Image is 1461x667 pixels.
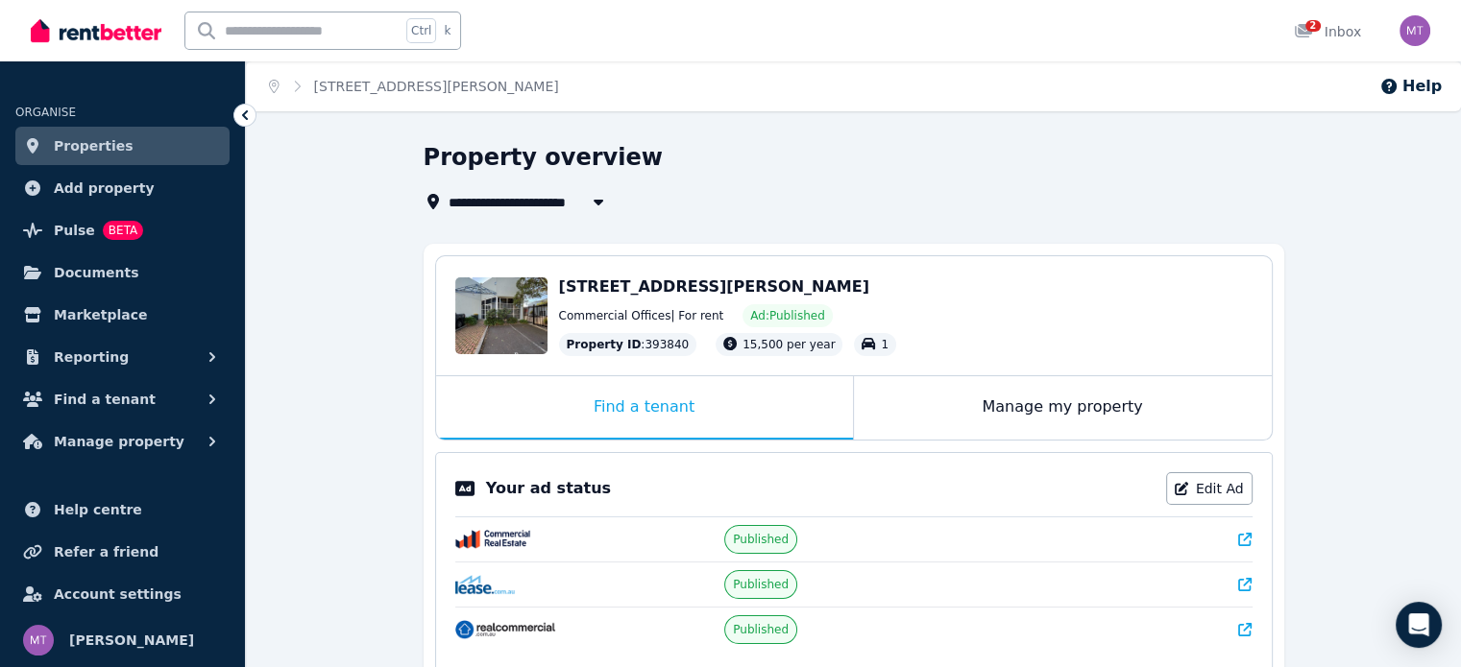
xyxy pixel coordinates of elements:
[69,629,194,652] span: [PERSON_NAME]
[54,177,155,200] span: Add property
[23,625,54,655] img: Michael Taouk
[455,620,555,639] img: RealCommercial.com.au
[455,530,531,549] img: CommercialRealEstate.com.au
[54,583,182,606] span: Account settings
[15,575,230,613] a: Account settings
[406,18,436,43] span: Ctrl
[424,142,663,173] h1: Property overview
[54,498,142,521] span: Help centre
[1400,15,1430,46] img: Michael Taouk
[54,540,158,563] span: Refer a friend
[455,575,516,594] img: Lease.com.au
[54,219,95,242] span: Pulse
[103,221,143,240] span: BETA
[733,622,789,637] span: Published
[15,296,230,334] a: Marketplace
[15,127,230,165] a: Properties
[1396,602,1442,648] div: Open Intercom Messenger
[733,532,789,547] span: Published
[750,308,824,323] span: Ad: Published
[15,533,230,571] a: Refer a friend
[733,577,789,592] span: Published
[314,79,559,94] a: [STREET_ADDRESS][PERSON_NAME]
[559,277,869,296] span: [STREET_ADDRESS][PERSON_NAME]
[31,16,161,45] img: RentBetter
[1294,22,1361,41] div: Inbox
[54,388,156,411] span: Find a tenant
[54,430,184,453] span: Manage property
[743,338,835,351] span: 15,500 per year
[15,169,230,207] a: Add property
[15,422,230,461] button: Manage property
[881,338,889,351] span: 1
[15,106,76,119] span: ORGANISE
[54,345,129,369] span: Reporting
[854,376,1272,440] div: Manage my property
[1379,75,1442,98] button: Help
[246,61,582,111] nav: Breadcrumb
[54,261,139,284] span: Documents
[15,490,230,529] a: Help centre
[15,253,230,292] a: Documents
[15,380,230,418] button: Find a tenant
[567,337,642,352] span: Property ID
[436,376,853,440] div: Find a tenant
[1305,20,1321,32] span: 2
[486,477,611,500] p: Your ad status
[15,338,230,376] button: Reporting
[54,134,134,157] span: Properties
[15,211,230,250] a: PulseBETA
[444,23,450,38] span: k
[54,303,147,326] span: Marketplace
[559,308,724,323] span: Commercial Offices | For rent
[1166,472,1253,505] a: Edit Ad
[559,333,697,356] div: : 393840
